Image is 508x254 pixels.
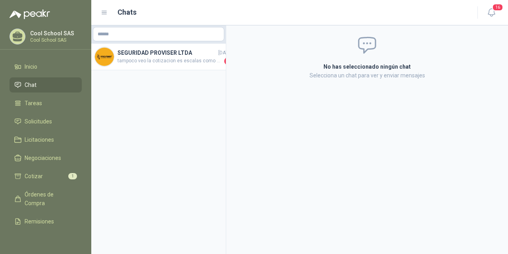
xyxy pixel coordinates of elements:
img: Company Logo [95,47,114,66]
p: Selecciona un chat para ver y enviar mensajes [236,71,498,80]
a: Cotizar1 [10,169,82,184]
span: Licitaciones [25,135,54,144]
a: Tareas [10,96,82,111]
span: Solicitudes [25,117,52,126]
span: Cotizar [25,172,43,181]
h4: SEGURIDAD PROVISER LTDA [117,48,217,57]
img: Logo peakr [10,10,50,19]
a: Licitaciones [10,132,82,147]
p: Cool School SAS [30,31,80,36]
span: 1 [224,57,232,65]
span: tampoco veo la cotizacion es escalas como se solcito [117,57,223,65]
h2: No has seleccionado ningún chat [236,62,498,71]
span: Tareas [25,99,42,108]
a: Negociaciones [10,150,82,165]
span: Órdenes de Compra [25,190,74,208]
a: Inicio [10,59,82,74]
span: Remisiones [25,217,54,226]
span: 1 [68,173,77,179]
a: Configuración [10,232,82,247]
a: Company LogoSEGURIDAD PROVISER LTDA[DATE]tampoco veo la cotizacion es escalas como se solcito1 [91,44,226,70]
span: Chat [25,81,37,89]
a: Solicitudes [10,114,82,129]
a: Remisiones [10,214,82,229]
span: Negociaciones [25,154,61,162]
p: Cool School SAS [30,38,80,42]
a: Órdenes de Compra [10,187,82,211]
h1: Chats [117,7,137,18]
span: [DATE] [218,49,232,57]
button: 16 [484,6,498,20]
a: Chat [10,77,82,92]
span: Inicio [25,62,37,71]
span: 16 [492,4,503,11]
